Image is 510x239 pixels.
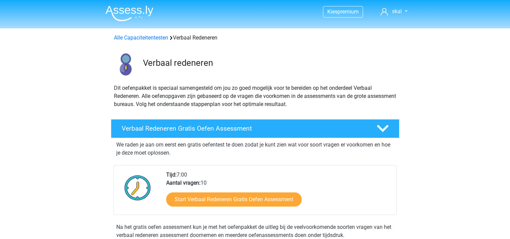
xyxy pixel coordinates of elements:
[337,8,359,15] span: premium
[392,8,402,15] span: skal
[378,7,410,16] a: skal
[111,50,140,79] img: verbaal redeneren
[327,8,337,15] span: Kies
[161,171,396,215] div: 7:00 10
[116,141,394,157] p: We raden je aan om eerst een gratis oefentest te doen zodat je kunt zien wat voor soort vragen er...
[323,7,363,16] a: Kiespremium
[166,192,302,207] a: Start Verbaal Redeneren Gratis Oefen Assessment
[166,171,177,178] b: Tijd:
[106,5,153,21] img: Assessly
[121,171,155,205] img: Klok
[114,34,168,41] a: Alle Capaciteitentesten
[108,119,402,138] a: Verbaal Redeneren Gratis Oefen Assessment
[114,84,396,108] p: Dit oefenpakket is speciaal samengesteld om jou zo goed mogelijk voor te bereiden op het onderdee...
[111,34,399,42] div: Verbaal Redeneren
[166,180,201,186] b: Aantal vragen:
[122,125,366,132] h4: Verbaal Redeneren Gratis Oefen Assessment
[143,58,394,68] h3: Verbaal redeneren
